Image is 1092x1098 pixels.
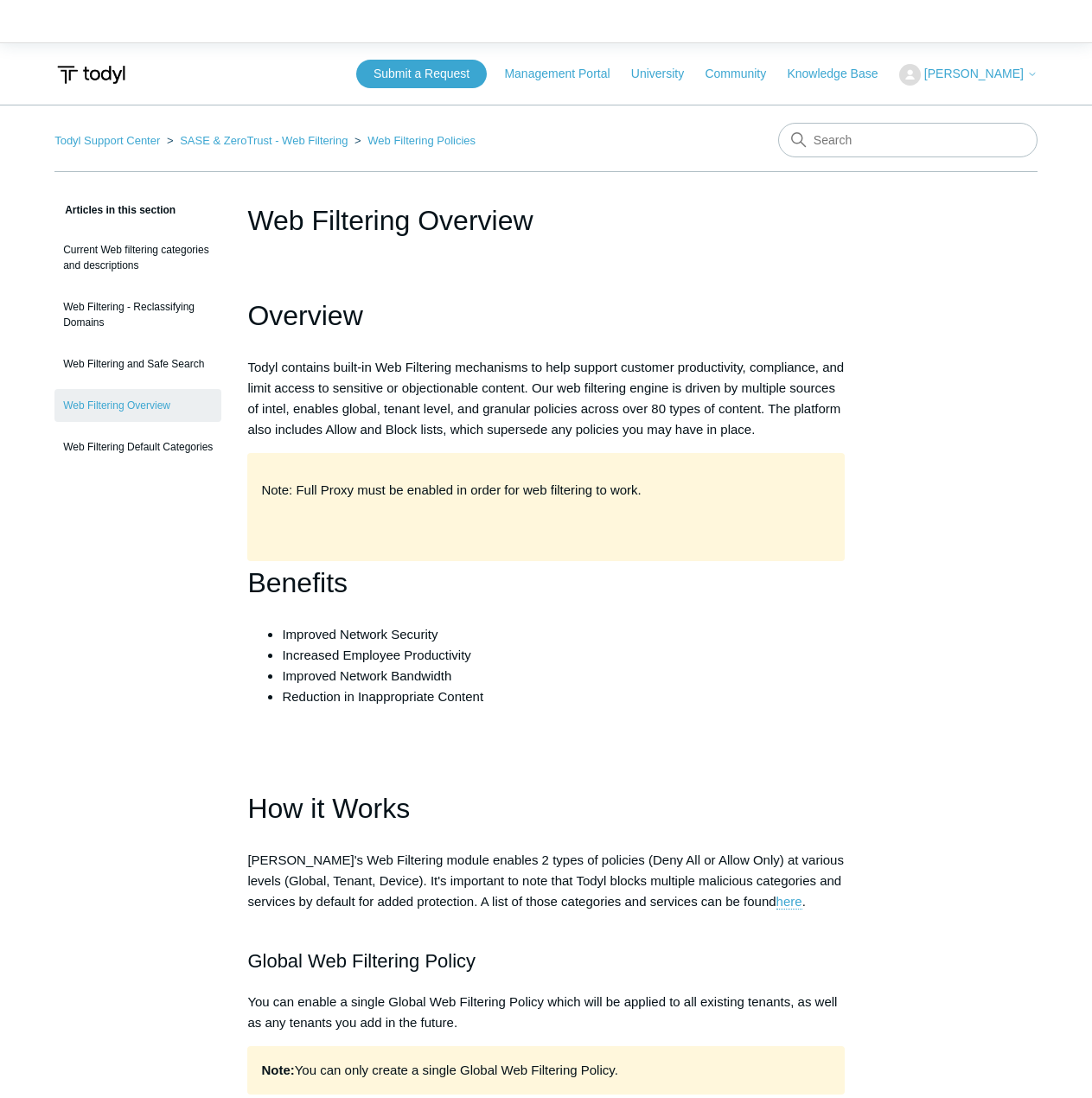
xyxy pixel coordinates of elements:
[54,233,221,282] a: Current Web filtering categories and descriptions
[54,389,221,422] a: Web Filtering Overview
[631,65,701,83] a: University
[54,348,221,380] a: Web Filtering and Safe Search
[54,204,176,216] span: Articles in this section
[787,65,895,83] a: Knowledge Base
[247,946,844,976] h2: Global Web Filtering Policy
[504,65,627,83] a: Management Portal
[261,1063,294,1077] strong: Note:
[247,992,844,1033] p: You can enable a single Global Web Filtering Policy which will be applied to all existing tenants...
[247,357,844,440] p: Todyl contains built-in Web Filtering mechanisms to help support customer productivity, complianc...
[163,134,351,147] li: SASE & ZeroTrust - Web Filtering
[705,65,783,83] a: Community
[282,624,844,645] li: Improved Network Security
[356,60,487,88] a: Submit a Request
[54,134,163,147] li: Todyl Support Center
[54,134,160,147] a: Todyl Support Center
[282,666,844,686] li: Improved Network Bandwidth
[54,59,128,91] img: Todyl Support Center Help Center home page
[247,787,844,831] h1: How it Works
[778,123,1038,157] input: Search
[54,290,221,339] a: Web Filtering - Reclassifying Domains
[247,1046,844,1095] div: You can only create a single Global Web Filtering Policy.
[776,894,802,910] a: here
[247,200,844,241] h1: Web Filtering Overview
[282,686,844,707] li: Reduction in Inappropriate Content
[247,294,844,338] h1: Overview
[180,134,348,147] a: SASE & ZeroTrust - Web Filtering
[261,480,830,501] p: Note: Full Proxy must be enabled in order for web filtering to work.
[247,561,844,605] h1: Benefits
[899,64,1038,86] button: [PERSON_NAME]
[247,850,844,933] p: [PERSON_NAME]'s Web Filtering module enables 2 types of policies (Deny All or Allow Only) at vari...
[351,134,476,147] li: Web Filtering Policies
[367,134,476,147] a: Web Filtering Policies
[282,645,844,666] li: Increased Employee Productivity
[54,431,221,463] a: Web Filtering Default Categories
[924,67,1024,80] span: [PERSON_NAME]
